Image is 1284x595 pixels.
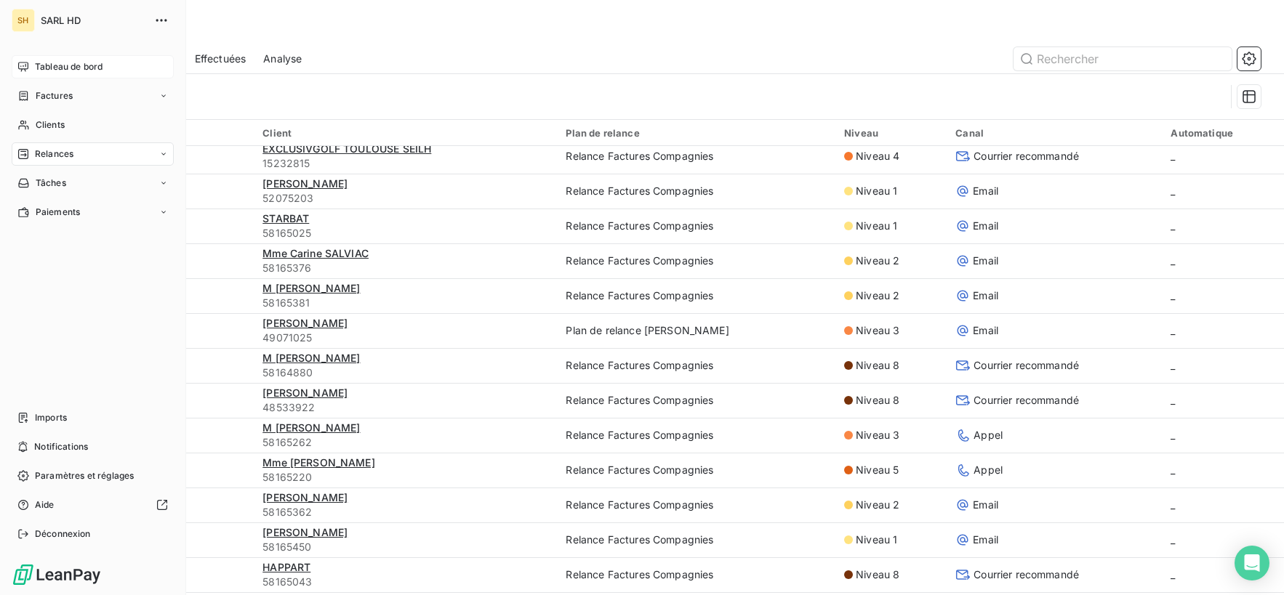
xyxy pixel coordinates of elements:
[262,456,375,469] span: Mme [PERSON_NAME]
[856,358,899,373] span: Niveau 8
[1171,185,1175,197] span: _
[973,498,998,512] span: Email
[1171,394,1175,406] span: _
[856,463,899,477] span: Niveau 5
[974,358,1079,373] span: Courrier recommandé
[262,331,548,345] span: 49071025
[35,60,103,73] span: Tableau de bord
[35,411,67,424] span: Imports
[262,191,548,206] span: 52075203
[262,526,348,538] span: [PERSON_NAME]
[1171,219,1175,232] span: _
[262,540,548,554] span: 58165450
[262,261,548,275] span: 58165376
[36,177,66,190] span: Tâches
[262,226,548,240] span: 58165025
[856,254,899,268] span: Niveau 2
[557,209,835,243] td: Relance Factures Compagnies
[195,52,246,66] span: Effectuées
[262,491,348,503] span: [PERSON_NAME]
[1171,359,1175,371] span: _
[973,323,998,338] span: Email
[12,9,35,32] div: SH
[1171,289,1175,301] span: _
[262,317,348,329] span: [PERSON_NAME]
[1171,568,1175,580] span: _
[973,288,998,303] span: Email
[12,493,174,517] a: Aide
[557,243,835,278] td: Relance Factures Compagnies
[12,563,102,586] img: Logo LeanPay
[1171,464,1175,476] span: _
[856,149,899,163] span: Niveau 4
[41,15,145,26] span: SARL HD
[35,147,73,161] span: Relances
[262,142,431,155] span: EXCLUSIVGOLF TOULOUSE SEILH
[1171,127,1275,139] div: Automatique
[262,296,548,310] span: 58165381
[557,453,835,487] td: Relance Factures Compagnies
[35,469,134,482] span: Paramètres et réglages
[1171,429,1175,441] span: _
[1014,47,1232,70] input: Rechercher
[856,567,899,582] span: Niveau 8
[557,383,835,418] td: Relance Factures Compagnies
[262,435,548,450] span: 58165262
[973,254,998,268] span: Email
[856,184,897,198] span: Niveau 1
[262,470,548,485] span: 58165220
[557,313,835,348] td: Plan de relance [PERSON_NAME]
[566,127,827,139] div: Plan de relance
[262,386,348,399] span: [PERSON_NAME]
[557,418,835,453] td: Relance Factures Compagnies
[262,156,548,171] span: 15232815
[856,323,899,338] span: Niveau 3
[974,149,1079,163] span: Courrier recommandé
[856,533,897,547] span: Niveau 1
[1171,324,1175,336] span: _
[262,400,548,415] span: 48533922
[973,533,998,547] span: Email
[557,557,835,592] td: Relance Factures Compagnies
[262,177,348,190] span: [PERSON_NAME]
[1171,150,1175,162] span: _
[1171,533,1175,546] span: _
[34,440,88,453] span: Notifications
[844,127,938,139] div: Niveau
[262,561,310,573] span: HAPPART
[856,288,899,303] span: Niveau 2
[856,428,899,442] span: Niveau 3
[1171,498,1175,511] span: _
[262,421,360,434] span: M [PERSON_NAME]
[974,393,1079,408] span: Courrier recommandé
[557,487,835,522] td: Relance Factures Compagnies
[856,219,897,233] span: Niveau 1
[955,127,1153,139] div: Canal
[263,52,302,66] span: Analyse
[1171,254,1175,267] span: _
[974,463,1003,477] span: Appel
[262,365,548,380] span: 58164880
[557,139,835,174] td: Relance Factures Compagnies
[557,278,835,313] td: Relance Factures Compagnies
[262,212,309,224] span: STARBAT
[973,219,998,233] span: Email
[262,352,360,364] span: M [PERSON_NAME]
[557,174,835,209] td: Relance Factures Compagnies
[35,498,55,511] span: Aide
[262,127,292,139] span: Client
[557,348,835,383] td: Relance Factures Compagnies
[262,282,360,294] span: M [PERSON_NAME]
[35,527,91,541] span: Déconnexion
[1235,546,1269,580] div: Open Intercom Messenger
[36,118,65,131] span: Clients
[262,247,369,259] span: Mme Carine SALVIAC
[262,575,548,589] span: 58165043
[557,522,835,557] td: Relance Factures Compagnies
[36,206,80,219] span: Paiements
[36,89,73,102] span: Factures
[262,505,548,519] span: 58165362
[856,393,899,408] span: Niveau 8
[973,184,998,198] span: Email
[974,428,1003,442] span: Appel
